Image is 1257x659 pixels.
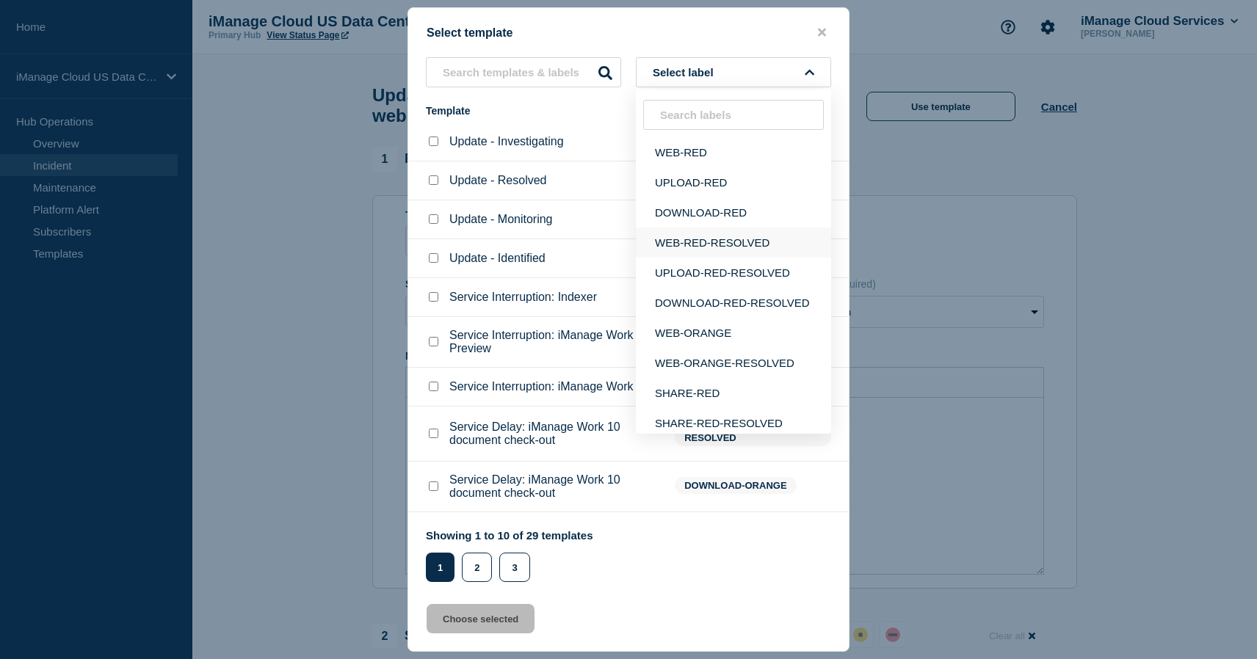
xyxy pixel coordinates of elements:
[636,197,831,227] button: DOWNLOAD-RED
[636,57,831,87] button: Select label
[449,380,633,393] p: Service Interruption: iManage Work
[636,167,831,197] button: UPLOAD-RED
[675,477,796,494] span: DOWNLOAD-ORANGE
[427,604,535,633] button: Choose selected
[426,57,621,87] input: Search templates & labels
[426,105,660,117] div: Template
[429,175,438,185] input: Update - Resolved checkbox
[449,329,660,355] p: Service Interruption: iManage Work 10 Preview
[449,135,564,148] p: Update - Investigating
[653,66,720,79] span: Select label
[449,473,660,500] p: Service Delay: iManage Work 10 document check-out
[636,318,831,348] button: WEB-ORANGE
[499,553,529,582] button: 3
[429,337,438,346] input: Service Interruption: iManage Work 10 Preview checkbox
[408,26,849,40] div: Select template
[429,292,438,302] input: Service Interruption: Indexer checkbox
[814,26,830,40] button: close button
[429,481,438,491] input: Service Delay: iManage Work 10 document check-out checkbox
[636,348,831,378] button: WEB-ORANGE-RESOLVED
[636,288,831,318] button: DOWNLOAD-RED-RESOLVED
[449,213,553,226] p: Update - Monitoring
[426,553,454,582] button: 1
[429,382,438,391] input: Service Interruption: iManage Work checkbox
[449,291,597,304] p: Service Interruption: Indexer
[636,378,831,408] button: SHARE-RED
[449,174,547,187] p: Update - Resolved
[429,214,438,224] input: Update - Monitoring checkbox
[429,429,438,438] input: Service Delay: iManage Work 10 document check-out checkbox
[429,253,438,263] input: Update - Identified checkbox
[636,408,831,438] button: SHARE-RED-RESOLVED
[643,100,824,130] input: Search labels
[636,137,831,167] button: WEB-RED
[636,258,831,288] button: UPLOAD-RED-RESOLVED
[636,227,831,258] button: WEB-RED-RESOLVED
[462,553,492,582] button: 2
[429,136,438,146] input: Update - Investigating checkbox
[426,529,593,542] p: Showing 1 to 10 of 29 templates
[449,420,660,447] p: Service Delay: iManage Work 10 document check-out
[449,252,546,265] p: Update - Identified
